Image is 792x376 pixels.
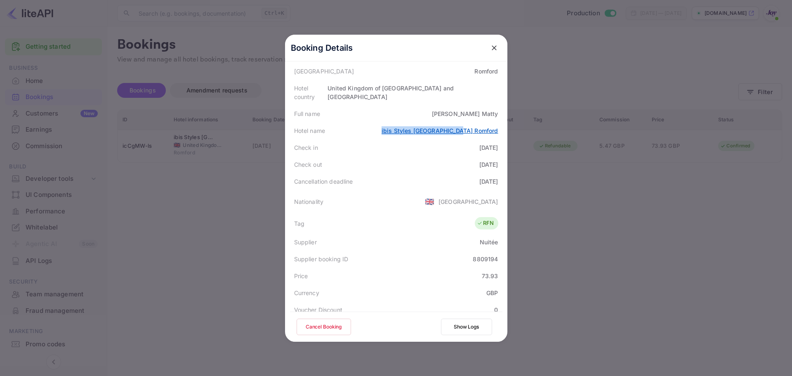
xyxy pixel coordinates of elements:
[294,219,304,228] div: Tag
[479,143,498,152] div: [DATE]
[294,160,322,169] div: Check out
[487,40,502,55] button: close
[438,197,498,206] div: [GEOGRAPHIC_DATA]
[432,109,498,118] div: [PERSON_NAME] Matty
[294,255,349,263] div: Supplier booking ID
[297,319,351,335] button: Cancel Booking
[482,272,498,280] div: 73.93
[294,143,318,152] div: Check in
[294,177,353,186] div: Cancellation deadline
[291,42,353,54] p: Booking Details
[486,289,498,297] div: GBP
[441,319,492,335] button: Show Logs
[294,84,328,101] div: Hotel country
[382,127,498,134] a: ibis Styles [GEOGRAPHIC_DATA] Romford
[294,126,325,135] div: Hotel name
[494,305,498,314] div: 0
[328,84,498,101] div: United Kingdom of [GEOGRAPHIC_DATA] and [GEOGRAPHIC_DATA]
[425,194,434,209] span: United States
[294,67,354,76] div: [GEOGRAPHIC_DATA]
[294,238,317,246] div: Supplier
[294,272,308,280] div: Price
[479,160,498,169] div: [DATE]
[294,289,319,297] div: Currency
[477,219,494,227] div: RFN
[480,238,498,246] div: Nuitée
[479,177,498,186] div: [DATE]
[294,109,320,118] div: Full name
[294,197,324,206] div: Nationality
[474,67,498,76] div: Romford
[294,305,342,314] div: Voucher Discount
[473,255,498,263] div: 8809194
